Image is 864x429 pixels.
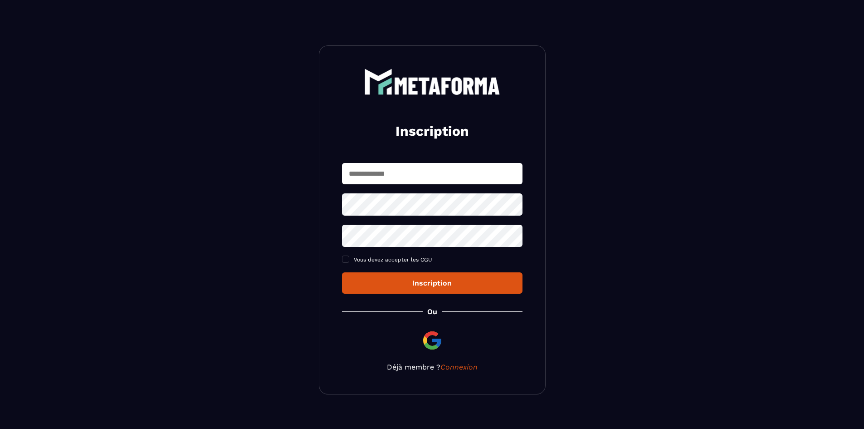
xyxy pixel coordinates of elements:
img: logo [364,69,500,95]
a: Connexion [440,363,478,371]
img: google [421,330,443,351]
p: Déjà membre ? [342,363,522,371]
p: Ou [427,307,437,316]
button: Inscription [342,272,522,294]
a: logo [342,69,522,95]
div: Inscription [349,279,515,287]
span: Vous devez accepter les CGU [354,256,432,263]
h2: Inscription [353,122,512,140]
